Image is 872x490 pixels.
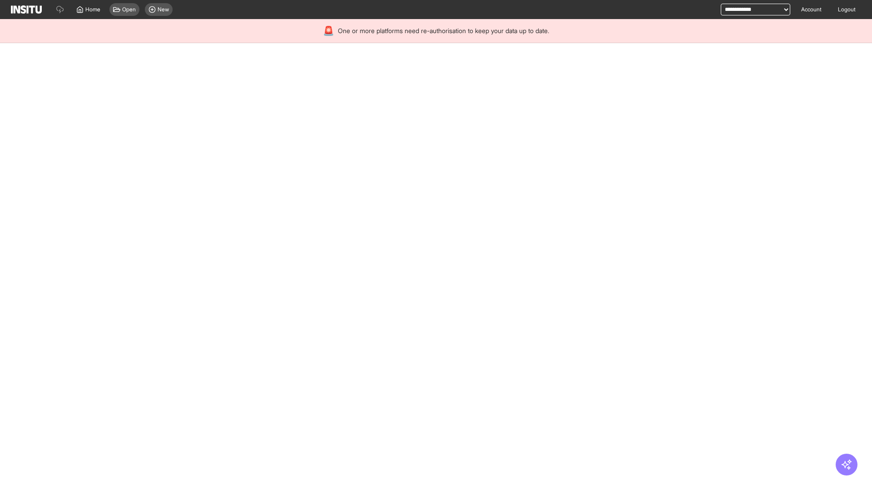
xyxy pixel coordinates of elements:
[85,6,100,13] span: Home
[338,26,549,35] span: One or more platforms need re-authorisation to keep your data up to date.
[122,6,136,13] span: Open
[158,6,169,13] span: New
[323,24,334,37] div: 🚨
[11,5,42,14] img: Logo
